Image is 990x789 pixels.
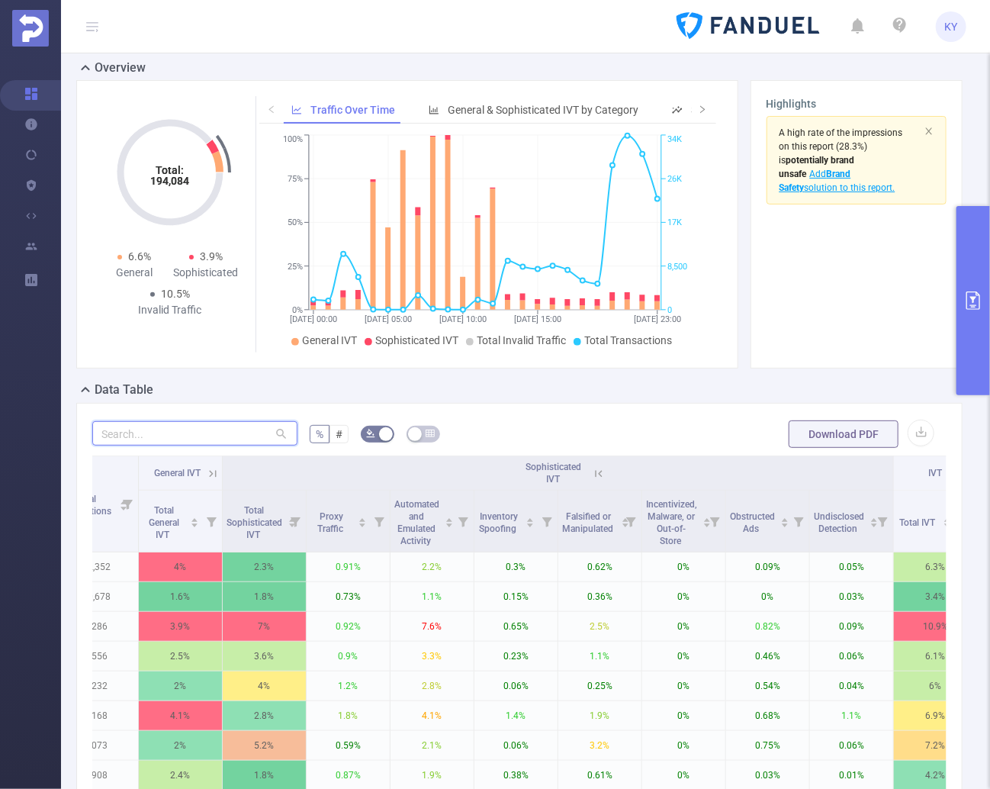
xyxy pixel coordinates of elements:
div: Invalid Traffic [134,302,206,318]
span: % [316,428,323,440]
tspan: [DATE] 05:00 [365,314,412,324]
p: 4% [139,552,222,581]
i: Filter menu [452,491,474,552]
span: Add solution to this report. [779,169,895,193]
p: 0.04% [810,671,893,700]
p: 0.65% [474,612,558,641]
i: Filter menu [704,491,725,552]
i: icon: caret-down [358,521,367,526]
button: icon: close [924,123,934,140]
p: 0.3% [474,552,558,581]
p: 0% [642,612,725,641]
i: Filter menu [620,491,641,552]
p: 7.2% [894,731,977,760]
p: 2.5% [558,612,641,641]
span: Obstructed Ads [730,511,775,534]
span: General & Sophisticated IVT by Category [448,104,638,116]
p: 0.36% [558,582,641,611]
p: 1.4% [474,701,558,730]
p: 7% [223,612,306,641]
p: 0.75% [726,731,809,760]
p: 2.2% [391,552,474,581]
p: 2.1% [391,731,474,760]
p: 6.9% [894,701,977,730]
div: Sophisticated [170,265,242,281]
p: 10,678 [55,582,138,611]
i: icon: caret-up [526,516,535,520]
p: 0.59% [307,731,390,760]
i: icon: caret-down [780,521,789,526]
i: icon: caret-down [869,521,878,526]
i: icon: caret-up [943,516,952,520]
span: IVT [929,468,943,478]
p: 6.1% [894,642,977,671]
h3: Highlights [767,96,947,112]
p: 0.25% [558,671,641,700]
p: 4% [223,671,306,700]
p: 0.03% [810,582,893,611]
p: 2.8% [391,671,474,700]
p: 6.3% [894,552,977,581]
p: 3.9% [139,612,222,641]
span: Total Invalid Traffic [477,334,566,346]
p: 1.1% [810,701,893,730]
span: Total Transactions [584,334,672,346]
p: 1.6% [139,582,222,611]
p: 1.2% [307,671,390,700]
span: is [779,155,855,179]
p: 0.91% [307,552,390,581]
span: Total IVT [900,517,938,528]
p: 0.15% [474,582,558,611]
p: 0.9% [307,642,390,671]
span: Inventory Spoofing [480,511,519,534]
span: Total Sophisticated IVT [227,505,282,540]
i: icon: caret-up [191,516,199,520]
p: 3.6% [223,642,306,671]
tspan: [DATE] 23:00 [634,314,681,324]
span: 3.9% [200,250,223,262]
span: 10.5% [161,288,190,300]
i: icon: caret-up [869,516,878,520]
i: icon: caret-down [702,521,711,526]
p: 8,556 [55,642,138,671]
div: General [98,265,170,281]
p: 1.8% [307,701,390,730]
i: icon: caret-up [702,516,711,520]
tspan: 75% [288,174,303,184]
div: Sort [190,516,199,525]
p: 0% [642,642,725,671]
i: icon: right [698,105,707,114]
tspan: 8,500 [667,262,687,272]
div: Sort [358,516,367,525]
span: Sophisticated IVT [526,462,581,485]
p: 0.92% [307,612,390,641]
div: Sort [702,516,712,525]
div: Sort [526,516,535,525]
i: Filter menu [788,491,809,552]
p: 4.1% [139,701,222,730]
span: Incentivized, Malware, or Out-of-Store [646,499,697,546]
img: Protected Media [12,10,49,47]
p: 1.1% [558,642,641,671]
span: General IVT [154,468,201,478]
i: Filter menu [117,456,138,552]
p: 0.82% [726,612,809,641]
p: 0.09% [726,552,809,581]
tspan: Total: [156,164,185,176]
span: A high rate of the impressions on this report [779,127,903,152]
p: 0.54% [726,671,809,700]
p: 2% [139,671,222,700]
i: icon: caret-down [526,521,535,526]
p: 7,073 [55,731,138,760]
tspan: 26K [667,174,682,184]
i: icon: close [924,127,934,136]
p: 0.68% [726,701,809,730]
span: General IVT [302,334,357,346]
div: Sort [445,516,454,525]
p: 3.4% [894,582,977,611]
tspan: 34K [667,135,682,145]
b: potentially brand unsafe [779,155,855,179]
p: 0.73% [307,582,390,611]
p: 0.06% [474,731,558,760]
span: Total General IVT [149,505,179,540]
